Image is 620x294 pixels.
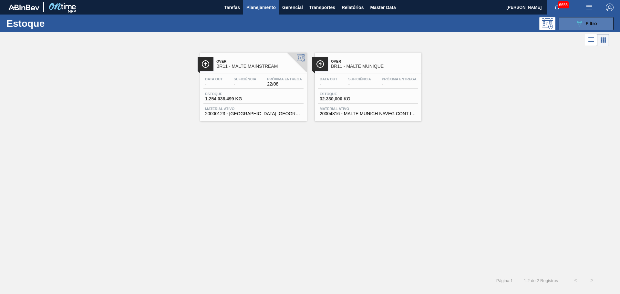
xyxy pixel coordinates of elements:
span: 32.330,000 KG [320,96,365,101]
div: Pogramando: nenhum usuário selecionado [539,17,555,30]
img: TNhmsLtSVTkK8tSr43FrP2fwEKptu5GPRR3wAAAABJRU5ErkJggg== [8,5,39,10]
a: ÍconeOverBR11 - MALTE MUNIQUEData out-Suficiência-Próxima Entrega-Estoque32.330,000 KGMaterial at... [310,48,425,121]
span: 22/08 [267,82,302,86]
span: Over [216,59,304,63]
span: Relatórios [342,4,364,11]
span: 20000123 - MALTA URUGUAY BRAHMA BRASIL GRANEL [205,111,302,116]
img: Ícone [201,60,210,68]
button: > [584,272,600,289]
span: 1 - 2 de 2 Registros [522,278,558,283]
a: ÍconeOverBR11 - MALTE MAINSTREAMData out-Suficiência-Próxima Entrega22/08Estoque1.254.036,499 KGM... [195,48,310,121]
span: Master Data [370,4,396,11]
span: 1.254.036,499 KG [205,96,250,101]
span: Material ativo [320,107,417,111]
span: Data out [320,77,337,81]
span: Transportes [309,4,335,11]
span: Gerencial [282,4,303,11]
span: Estoque [320,92,365,96]
div: Visão em Cards [597,34,609,46]
span: Página : 1 [496,278,513,283]
div: Visão em Lista [585,34,597,46]
span: - [382,82,417,86]
button: Filtro [559,17,614,30]
h1: Estoque [6,20,103,27]
img: userActions [585,4,593,11]
span: Estoque [205,92,250,96]
span: Tarefas [224,4,240,11]
span: BR11 - MALTE MUNIQUE [331,64,418,69]
span: Data out [205,77,223,81]
span: Material ativo [205,107,302,111]
span: - [233,82,256,86]
img: Logout [606,4,614,11]
span: BR11 - MALTE MAINSTREAM [216,64,304,69]
span: 6655 [558,1,569,8]
span: Suficiência [348,77,371,81]
button: < [568,272,584,289]
span: Próxima Entrega [382,77,417,81]
img: Ícone [316,60,324,68]
span: - [205,82,223,86]
span: - [320,82,337,86]
span: Filtro [586,21,597,26]
span: 20004816 - MALTE MUNICH NAVEG CONT IMPORT SUP 40% [320,111,417,116]
button: Notificações [547,3,567,12]
span: Planejamento [246,4,276,11]
span: Over [331,59,418,63]
span: - [348,82,371,86]
span: Suficiência [233,77,256,81]
span: Próxima Entrega [267,77,302,81]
